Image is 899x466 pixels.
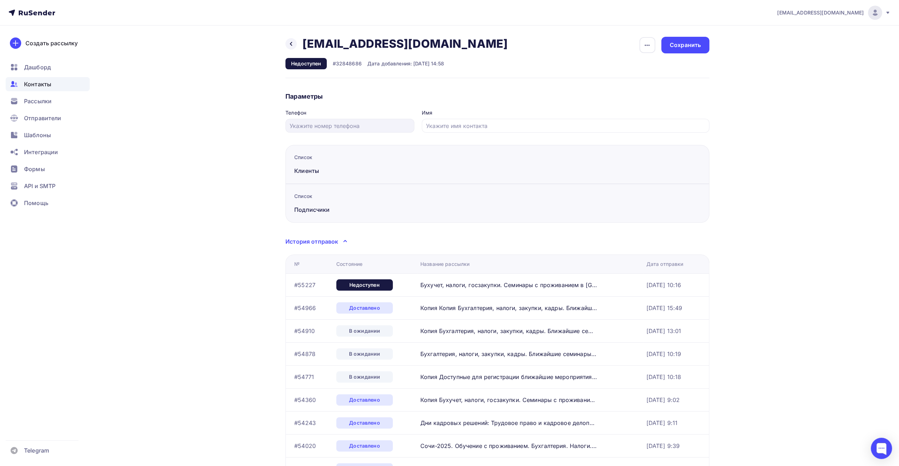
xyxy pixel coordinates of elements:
[294,167,416,175] div: Клиенты
[336,261,362,268] div: Состояние
[646,327,681,335] div: [DATE] 13:01
[285,237,338,246] div: История отправок
[294,193,416,200] div: Список
[646,281,681,289] div: [DATE] 10:16
[294,205,416,214] div: Подписчики
[646,396,680,404] div: [DATE] 9:02
[646,350,681,358] div: [DATE] 10:19
[294,373,314,381] div: #54771
[294,419,316,427] div: #54243
[336,417,393,429] div: Доставлено
[336,279,393,291] div: Недоступен
[6,77,90,91] a: Контакты
[420,350,633,357] a: Бухгалтерия, налоги, закупки, кадры. Ближайшие семинары очно и онлайн
[24,199,48,207] span: Помощь
[24,63,51,71] span: Дашборд
[420,373,623,380] a: Копия Доступные для регистрации ближайшие мероприятия 2025 года
[294,261,300,268] div: №
[420,304,670,311] a: Копия Копия Бухгалтерия, налоги, закупки, кадры. Ближайшие семинары очно и онлайн
[777,9,864,16] span: [EMAIL_ADDRESS][DOMAIN_NAME]
[302,37,508,51] h2: [EMAIL_ADDRESS][DOMAIN_NAME]
[294,327,315,335] div: #54910
[294,396,316,404] div: #54360
[24,131,51,139] span: Шаблоны
[294,154,416,161] div: Список
[670,41,701,49] div: Сохранить
[420,261,469,268] div: Название рассылки
[6,94,90,108] a: Рассылки
[646,373,681,381] div: [DATE] 10:18
[290,122,410,130] input: Укажите номер телефона
[336,325,393,337] div: В ожидании
[294,350,315,358] div: #54878
[25,39,78,47] div: Создать рассылку
[24,446,49,455] span: Telegram
[420,419,696,426] a: Дни кадровых решений: Трудовое право и кадровое делопроизводство в 2025 году: что нового
[420,327,652,334] a: Копия Бухгалтерия, налоги, закупки, кадры. Ближайшие семинары очно и онлайн
[646,442,680,450] div: [DATE] 9:39
[426,122,705,130] input: Укажите имя контакта
[646,419,678,427] div: [DATE] 9:11
[420,396,663,403] a: Копия Бухучет, налоги, госзакупки. Семинары с проживанием в [GEOGRAPHIC_DATA]
[24,182,55,190] span: API и SMTP
[422,109,709,119] legend: Имя
[336,440,393,452] div: Доставлено
[24,114,61,122] span: Отправители
[285,58,327,69] div: Недоступен
[420,281,645,289] a: Бухучет, налоги, госзакупки. Семинары с проживанием в [GEOGRAPHIC_DATA]
[777,6,891,20] a: [EMAIL_ADDRESS][DOMAIN_NAME]
[24,165,45,173] span: Формы
[294,281,315,289] div: #55227
[336,394,393,406] div: Доставлено
[336,371,393,383] div: В ожидании
[6,111,90,125] a: Отправители
[6,60,90,74] a: Дашборд
[646,304,682,312] div: [DATE] 15:49
[336,302,393,314] div: Доставлено
[24,97,52,105] span: Рассылки
[367,60,444,67] div: Дата добавления: [DATE] 14:58
[24,80,51,88] span: Контакты
[336,348,393,360] div: В ожидании
[285,92,709,101] h4: Параметры
[420,442,616,449] a: Сочи-2025. Обучение с проживанием. Бухгалтерия. Налоги. Закупки
[646,261,683,268] div: Дата отправки
[6,128,90,142] a: Шаблоны
[6,162,90,176] a: Формы
[332,60,361,67] div: #32848686
[285,109,414,119] legend: Телефон
[294,442,316,450] div: #54020
[24,148,58,156] span: Интеграции
[294,304,316,312] div: #54966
